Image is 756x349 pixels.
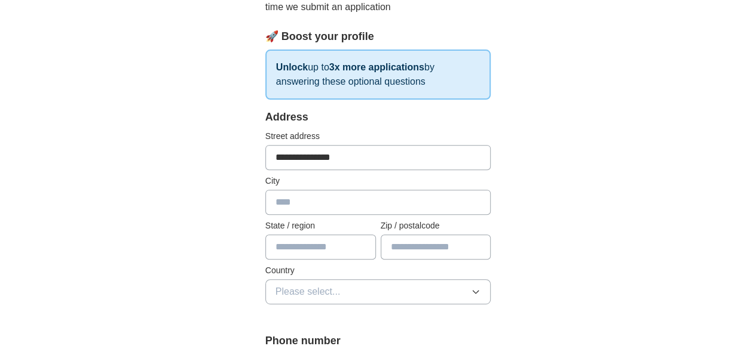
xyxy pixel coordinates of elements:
label: Street address [265,130,491,143]
button: Please select... [265,279,491,304]
label: State / region [265,220,376,232]
div: 🚀 Boost your profile [265,29,491,45]
label: City [265,175,491,187]
label: Phone number [265,333,491,349]
label: Country [265,264,491,277]
label: Zip / postalcode [381,220,491,232]
div: Address [265,109,491,125]
span: Please select... [276,285,341,299]
strong: Unlock [276,62,308,72]
strong: 3x more applications [329,62,424,72]
p: up to by answering these optional questions [265,50,491,100]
